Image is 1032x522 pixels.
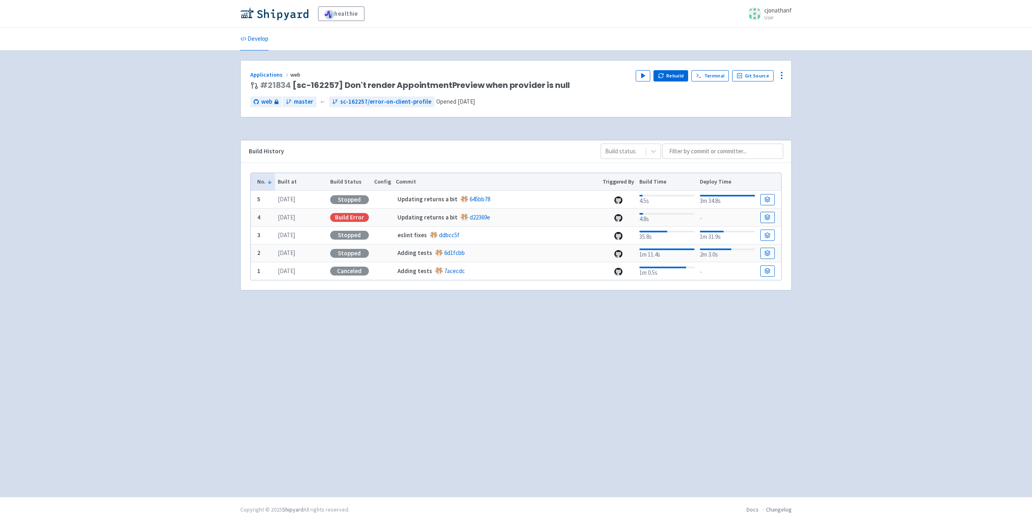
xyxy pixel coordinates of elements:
[393,173,600,191] th: Commit
[397,267,432,275] strong: Adding tests
[330,213,369,222] div: Build Error
[760,212,775,223] a: Build Details
[371,173,393,191] th: Config
[330,231,369,240] div: Stopped
[250,96,282,107] a: web
[397,213,458,221] strong: Updating returns a bit
[639,193,695,206] div: 4.5s
[283,96,316,107] a: master
[639,247,695,259] div: 1m 11.4s
[330,249,369,258] div: Stopped
[700,212,755,223] div: -
[257,231,260,239] b: 3
[600,173,637,191] th: Triggered By
[282,506,304,513] a: Shipyard
[330,195,369,204] div: Stopped
[261,97,272,106] span: web
[318,6,364,21] a: healthie
[240,7,308,20] img: Shipyard logo
[257,195,260,203] b: 5
[439,231,460,239] a: ddbcc5f
[760,265,775,277] a: Build Details
[662,144,783,159] input: Filter by commit or committer...
[637,173,697,191] th: Build Time
[747,506,759,513] a: Docs
[278,249,295,257] time: [DATE]
[290,71,302,78] span: web
[278,195,295,203] time: [DATE]
[330,267,369,276] div: Canceled
[249,147,588,156] div: Build History
[732,70,774,81] a: Git Source
[240,505,350,514] div: Copyright © 2025 All rights reserved.
[639,265,695,278] div: 1m 0.5s
[257,249,260,257] b: 2
[470,195,490,203] a: 645bb78
[766,506,792,513] a: Changelog
[278,231,295,239] time: [DATE]
[760,230,775,241] a: Build Details
[700,193,755,206] div: 3m 34.8s
[639,211,695,224] div: 4.8s
[329,96,435,107] a: sc-162257/error-on-client-profile
[700,247,755,259] div: 2m 3.0s
[436,98,475,105] span: Opened
[278,267,295,275] time: [DATE]
[444,249,465,257] a: 6d1fcbb
[327,173,371,191] th: Build Status
[458,98,475,105] time: [DATE]
[470,213,490,221] a: d22369e
[260,79,291,91] a: #21834
[397,249,432,257] strong: Adding tests
[257,213,260,221] b: 4
[240,28,268,50] a: Develop
[700,229,755,242] div: 1m 31.9s
[278,213,295,221] time: [DATE]
[260,81,570,90] span: [sc-162257] Don't render AppointmentPreview when provider is null
[257,267,260,275] b: 1
[700,266,755,277] div: -
[760,194,775,205] a: Build Details
[764,6,792,14] span: cjonathanf
[257,177,273,186] button: No.
[444,267,465,275] a: 7acecdc
[294,97,313,106] span: master
[764,15,792,20] small: User
[320,97,326,106] span: ←
[397,231,427,239] strong: eslint fixes
[760,248,775,259] a: Build Details
[340,97,431,106] span: sc-162257/error-on-client-profile
[697,173,757,191] th: Deploy Time
[743,7,792,20] a: cjonathanf User
[397,195,458,203] strong: Updating returns a bit
[639,229,695,242] div: 35.8s
[653,70,688,81] button: Rebuild
[636,70,650,81] button: Play
[691,70,729,81] a: Terminal
[275,173,327,191] th: Built at
[250,71,290,78] a: Applications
